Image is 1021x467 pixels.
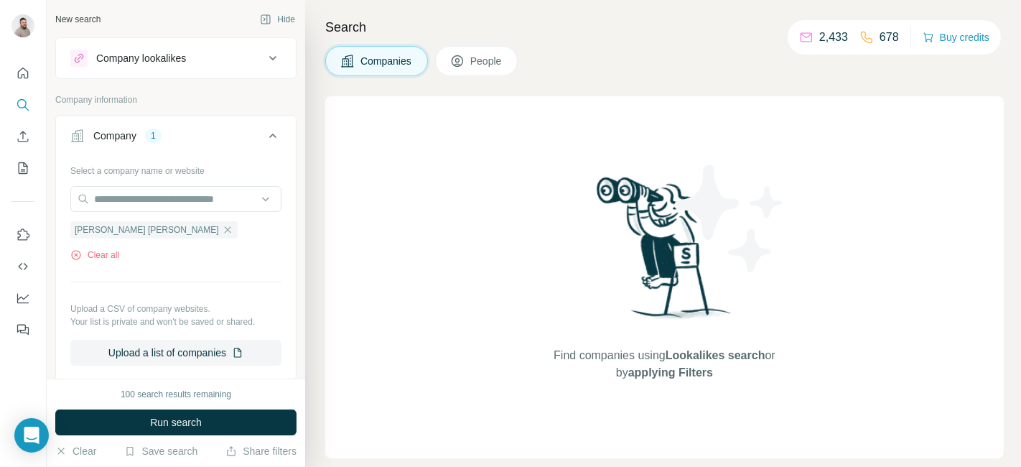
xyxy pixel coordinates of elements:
[55,93,297,106] p: Company information
[145,129,162,142] div: 1
[70,159,281,177] div: Select a company name or website
[11,155,34,181] button: My lists
[93,129,136,143] div: Company
[121,388,231,401] div: 100 search results remaining
[124,444,197,458] button: Save search
[55,410,297,435] button: Run search
[150,415,202,430] span: Run search
[360,54,413,68] span: Companies
[11,14,34,37] img: Avatar
[665,154,794,283] img: Surfe Illustration - Stars
[11,92,34,118] button: Search
[666,349,765,361] span: Lookalikes search
[70,315,281,328] p: Your list is private and won't be saved or shared.
[590,173,740,333] img: Surfe Illustration - Woman searching with binoculars
[70,249,119,262] button: Clear all
[819,29,848,46] p: 2,433
[11,124,34,149] button: Enrich CSV
[923,27,989,47] button: Buy credits
[96,51,186,65] div: Company lookalikes
[55,444,96,458] button: Clear
[70,302,281,315] p: Upload a CSV of company websites.
[880,29,899,46] p: 678
[325,17,1004,37] h4: Search
[14,418,49,453] div: Open Intercom Messenger
[11,254,34,279] button: Use Surfe API
[11,222,34,248] button: Use Surfe on LinkedIn
[549,347,779,382] span: Find companies using or by
[470,54,503,68] span: People
[11,60,34,86] button: Quick start
[250,9,305,30] button: Hide
[75,223,219,236] span: [PERSON_NAME] [PERSON_NAME]
[56,41,296,75] button: Company lookalikes
[628,366,713,379] span: applying Filters
[11,285,34,311] button: Dashboard
[56,119,296,159] button: Company1
[11,317,34,343] button: Feedback
[70,340,281,366] button: Upload a list of companies
[55,13,101,26] div: New search
[225,444,297,458] button: Share filters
